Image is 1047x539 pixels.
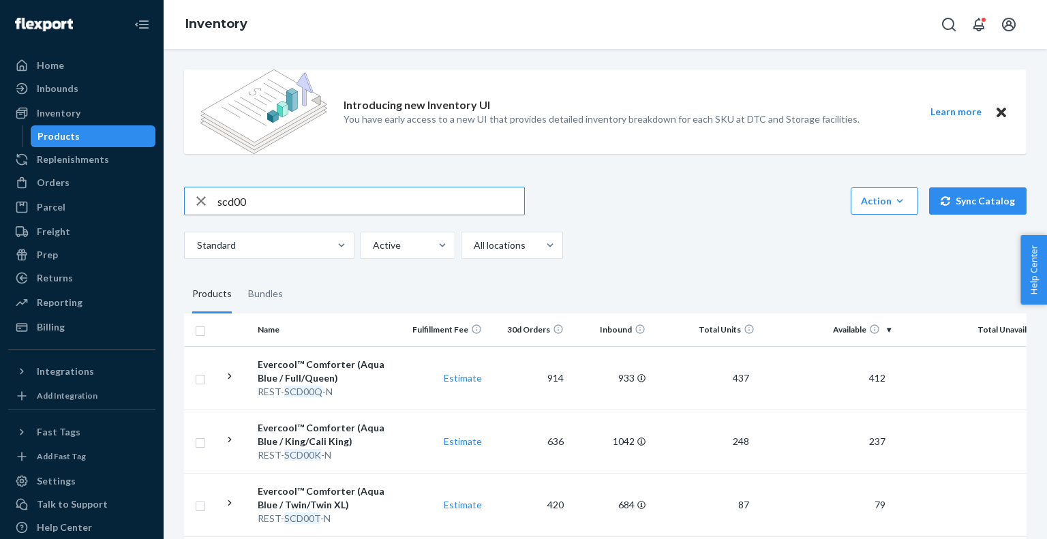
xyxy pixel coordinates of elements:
td: 1042 [569,410,651,473]
div: Reporting [37,296,82,309]
a: Products [31,125,156,147]
div: Home [37,59,64,72]
td: 636 [487,410,569,473]
a: Add Fast Tag [8,448,155,465]
th: Inbound [569,313,651,346]
div: Products [192,275,232,313]
input: All locations [472,238,474,252]
th: Fulfillment Fee [406,313,487,346]
button: Close Navigation [128,11,155,38]
button: Sync Catalog [929,187,1027,215]
p: Introducing new Inventory UI [344,97,490,113]
p: You have early access to a new UI that provides detailed inventory breakdown for each SKU at DTC ... [344,112,860,126]
div: Settings [37,474,76,488]
div: Integrations [37,365,94,378]
div: Evercool™ Comforter (Aqua Blue / Full/Queen) [258,358,400,385]
div: Add Integration [37,390,97,401]
button: Open account menu [995,11,1022,38]
button: Action [851,187,918,215]
a: Help Center [8,517,155,538]
em: SCD00T [284,512,320,524]
div: Replenishments [37,153,109,166]
a: Inventory [185,16,247,31]
a: Reporting [8,292,155,313]
td: 684 [569,473,651,536]
div: Action [861,194,908,208]
th: Total Units [651,313,760,346]
a: Replenishments [8,149,155,170]
td: 914 [487,346,569,410]
div: Freight [37,225,70,238]
div: REST- -N [258,512,400,525]
span: 412 [864,372,891,384]
div: Talk to Support [37,497,108,511]
div: REST- -N [258,385,400,399]
a: Settings [8,470,155,492]
a: Estimate [444,435,482,447]
span: 87 [733,499,755,510]
input: Search inventory by name or sku [217,187,524,215]
a: Orders [8,172,155,194]
div: Billing [37,320,65,334]
input: Standard [196,238,197,252]
div: Inbounds [37,82,78,95]
th: Available [760,313,896,346]
th: 30d Orders [487,313,569,346]
button: Integrations [8,360,155,382]
div: Evercool™ Comforter (Aqua Blue / Twin/Twin XL) [258,484,400,512]
a: Talk to Support [8,493,155,515]
button: Help Center [1020,235,1047,305]
div: Fast Tags [37,425,80,439]
a: Estimate [444,499,482,510]
div: Orders [37,176,70,189]
span: 437 [727,372,755,384]
div: Add Fast Tag [37,450,86,462]
img: Flexport logo [15,18,73,31]
div: REST- -N [258,448,400,462]
div: Parcel [37,200,65,214]
td: 420 [487,473,569,536]
span: 79 [869,499,891,510]
a: Parcel [8,196,155,218]
em: SCD00K [284,449,321,461]
a: Inventory [8,102,155,124]
div: Returns [37,271,73,285]
a: Freight [8,221,155,243]
input: Active [371,238,373,252]
a: Home [8,55,155,76]
div: Help Center [37,521,92,534]
button: Fast Tags [8,421,155,443]
div: Inventory [37,106,80,120]
div: Bundles [248,275,283,313]
em: SCD00Q [284,386,322,397]
img: new-reports-banner-icon.82668bd98b6a51aee86340f2a7b77ae3.png [200,70,327,154]
button: Open Search Box [935,11,962,38]
th: Name [252,313,406,346]
span: 248 [727,435,755,447]
ol: breadcrumbs [174,5,258,44]
div: Evercool™ Comforter (Aqua Blue / King/Cali King) [258,421,400,448]
div: Prep [37,248,58,262]
button: Close [992,104,1010,121]
button: Learn more [922,104,990,121]
a: Add Integration [8,388,155,404]
a: Billing [8,316,155,338]
a: Prep [8,244,155,266]
div: Products [37,129,80,143]
span: 237 [864,435,891,447]
a: Returns [8,267,155,289]
a: Inbounds [8,78,155,99]
button: Open notifications [965,11,992,38]
td: 933 [569,346,651,410]
a: Estimate [444,372,482,384]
